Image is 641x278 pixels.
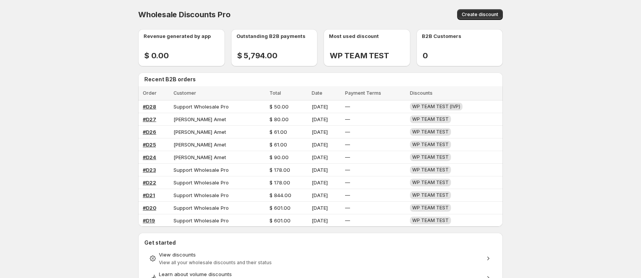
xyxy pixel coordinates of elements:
span: $ 178.00 [269,179,290,186]
span: WP TEAM TEST [412,116,449,122]
span: — [345,104,350,110]
a: #D25 [143,141,156,148]
span: [DATE] [312,205,328,211]
span: WP TEAM TEST [412,167,449,173]
span: [DATE] [312,167,328,173]
a: #D19 [143,217,155,224]
h2: 0 [423,51,434,60]
span: $ 61.00 [269,141,287,148]
span: $ 61.00 [269,129,287,135]
span: Payment Terms [345,90,381,96]
span: WP TEAM TEST (IVP) [412,104,460,109]
span: [DATE] [312,217,328,224]
span: Order [143,90,157,96]
span: — [345,179,350,186]
span: Wholesale Discounts Pro [138,10,230,19]
span: [DATE] [312,179,328,186]
span: — [345,129,350,135]
span: $ 601.00 [269,217,291,224]
a: #D28 [143,104,156,110]
h2: Get started [144,239,497,247]
span: [PERSON_NAME] Amet [173,116,226,122]
span: WP TEAM TEST [412,129,449,135]
div: View discounts [159,251,482,258]
p: Outstanding B2B payments [236,32,306,40]
p: B2B Customers [422,32,461,40]
span: Support Wholesale Pro [173,217,229,224]
span: $ 80.00 [269,116,289,122]
span: Discounts [410,90,433,96]
span: $ 50.00 [269,104,289,110]
span: $ 844.00 [269,192,291,198]
h2: $ 5,794.00 [237,51,278,60]
a: #D26 [143,129,156,135]
span: [PERSON_NAME] Amet [173,154,226,160]
div: Learn about volume discounts [159,270,482,278]
h2: Recent B2B orders [144,76,500,83]
a: #D23 [143,167,156,173]
span: — [345,167,350,173]
span: $ 90.00 [269,154,289,160]
span: Support Wholesale Pro [173,167,229,173]
span: [PERSON_NAME] Amet [173,141,226,148]
span: Customer [173,90,196,96]
span: — [345,116,350,122]
span: Total [269,90,281,96]
span: — [345,217,350,224]
h2: WP TEAM TEST [330,51,389,60]
span: Support Wholesale Pro [173,192,229,198]
span: [DATE] [312,104,328,110]
span: [DATE] [312,129,328,135]
span: Date [312,90,322,96]
a: #D20 [143,205,156,211]
span: [DATE] [312,154,328,160]
span: Create discount [462,12,498,18]
span: $ 178.00 [269,167,290,173]
span: [PERSON_NAME] Amet [173,129,226,135]
span: Support Wholesale Pro [173,179,229,186]
span: WP TEAM TEST [412,217,449,223]
a: #D22 [143,179,156,186]
span: WP TEAM TEST [412,141,449,147]
span: WP TEAM TEST [412,179,449,185]
span: Support Wholesale Pro [173,205,229,211]
span: Support Wholesale Pro [173,104,229,110]
a: #D24 [143,154,156,160]
span: — [345,154,350,160]
p: Most used discount [329,32,379,40]
button: Create discount [457,9,503,20]
span: [DATE] [312,116,328,122]
span: [DATE] [312,141,328,148]
span: WP TEAM TEST [412,154,449,160]
p: Revenue generated by app [144,32,211,40]
span: $ 601.00 [269,205,291,211]
span: View all your wholesale discounts and their status [159,260,272,265]
span: — [345,192,350,198]
span: — [345,141,350,148]
a: #D27 [143,116,156,122]
span: WP TEAM TEST [412,205,449,211]
span: — [345,205,350,211]
h2: $ 0.00 [144,51,169,60]
span: [DATE] [312,192,328,198]
a: #D21 [143,192,155,198]
span: WP TEAM TEST [412,192,449,198]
